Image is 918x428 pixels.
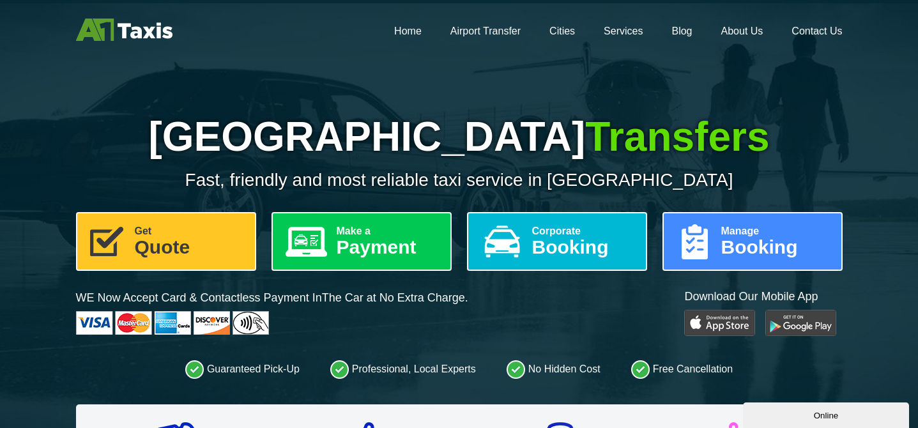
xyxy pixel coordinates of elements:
p: Download Our Mobile App [684,289,842,305]
li: Free Cancellation [631,360,733,379]
a: Airport Transfer [450,26,521,36]
a: GetQuote [76,212,256,271]
a: Services [604,26,643,36]
p: WE Now Accept Card & Contactless Payment In [76,290,468,306]
li: Professional, Local Experts [330,360,476,379]
img: Google Play [765,310,836,336]
iframe: chat widget [743,400,912,428]
a: CorporateBooking [467,212,647,271]
a: ManageBooking [662,212,843,271]
h1: [GEOGRAPHIC_DATA] [76,113,843,160]
a: About Us [721,26,763,36]
p: Fast, friendly and most reliable taxi service in [GEOGRAPHIC_DATA] [76,170,843,190]
span: Corporate [532,226,636,236]
img: Cards [76,311,269,335]
li: No Hidden Cost [507,360,601,379]
a: Blog [671,26,692,36]
span: Transfers [585,114,769,160]
li: Guaranteed Pick-Up [185,360,300,379]
a: Contact Us [792,26,842,36]
img: Play Store [684,310,755,336]
span: Get [135,226,245,236]
img: A1 Taxis St Albans LTD [76,19,172,41]
a: Home [394,26,422,36]
a: Cities [549,26,575,36]
span: The Car at No Extra Charge. [322,291,468,304]
span: Make a [337,226,440,236]
span: Manage [721,226,831,236]
a: Make aPayment [272,212,452,271]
